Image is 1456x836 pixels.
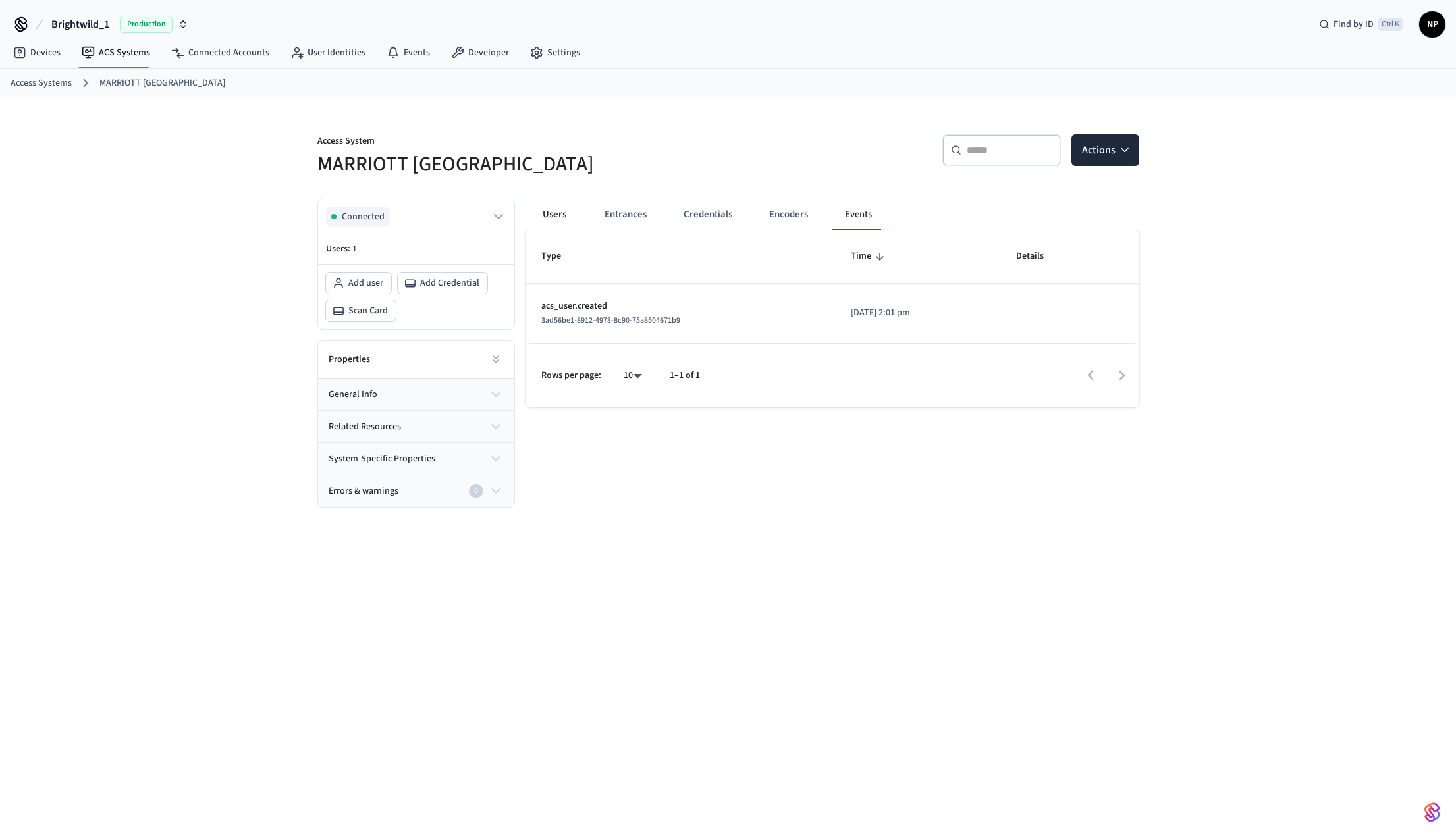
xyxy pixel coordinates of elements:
div: 10 [617,366,649,385]
span: Find by ID [1334,18,1374,31]
div: Find by IDCtrl K [1308,13,1414,36]
span: related resources [329,420,401,434]
button: Add user [326,273,391,294]
button: system-specific properties [318,443,514,475]
p: Users: [326,242,506,256]
button: Users [531,199,578,230]
a: Devices [3,41,71,65]
span: Time [851,246,888,267]
a: ACS Systems [71,41,161,65]
p: [DATE] 2:01 pm [851,306,984,320]
span: Brightwild_1 [51,16,109,32]
a: Connected Accounts [161,41,280,65]
p: 1–1 of 1 [670,369,700,382]
button: NP [1419,11,1445,38]
span: Add Credential [420,276,479,290]
span: Production [120,16,173,33]
button: Encoders [759,199,819,230]
span: 1 [352,242,357,255]
span: Scan Card [348,304,388,317]
button: Add Credential [398,273,487,294]
span: general info [329,388,377,402]
table: sticky table [526,230,1139,343]
button: related resources [318,411,514,442]
button: Credentials [673,199,743,230]
button: Errors & warnings0 [318,475,514,507]
button: general info [318,379,514,410]
h2: Properties [329,353,370,366]
button: Entrances [594,199,657,230]
p: Access System [317,134,720,151]
span: Connected [342,210,385,223]
span: 3ad56be1-8912-4973-8c90-75a8504671b9 [541,315,680,326]
a: MARRIOTT [GEOGRAPHIC_DATA] [99,76,225,90]
span: system-specific properties [329,452,435,466]
p: acs_user.created [541,300,820,313]
span: Add user [348,276,383,290]
button: Scan Card [326,300,396,321]
a: Access Systems [11,76,72,90]
p: Rows per page: [541,369,601,382]
span: NP [1420,13,1444,36]
h5: MARRIOTT [GEOGRAPHIC_DATA] [317,151,720,178]
a: User Identities [280,41,376,65]
span: Ctrl K [1378,18,1403,31]
span: Details [1016,246,1061,267]
img: SeamLogoGradient.69752ec5.svg [1424,802,1440,823]
a: Events [376,41,441,65]
div: 0 [469,484,483,498]
a: Settings [520,41,591,65]
button: Events [834,199,882,230]
span: Errors & warnings [329,484,398,498]
button: Actions [1071,134,1139,166]
button: Connected [326,207,506,226]
span: Type [541,246,578,267]
a: Developer [441,41,520,65]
